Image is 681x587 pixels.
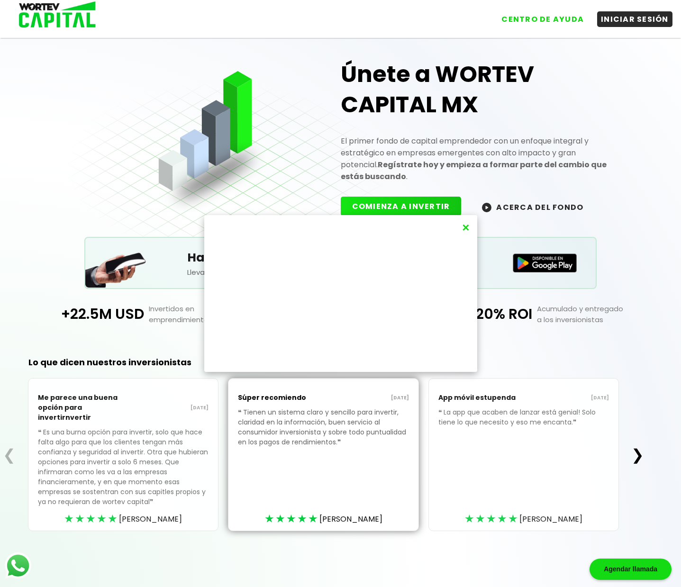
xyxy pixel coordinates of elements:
a: INICIAR SESIÓN [588,4,672,27]
a: CENTRO DE AYUDA [488,4,588,27]
button: INICIAR SESIÓN [597,11,672,27]
img: logos_whatsapp-icon.242b2217.svg [5,552,31,579]
button: × [459,220,472,235]
iframe: YouTube video player [208,219,473,368]
div: Agendar llamada [590,559,672,580]
button: CENTRO DE AYUDA [498,11,588,27]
